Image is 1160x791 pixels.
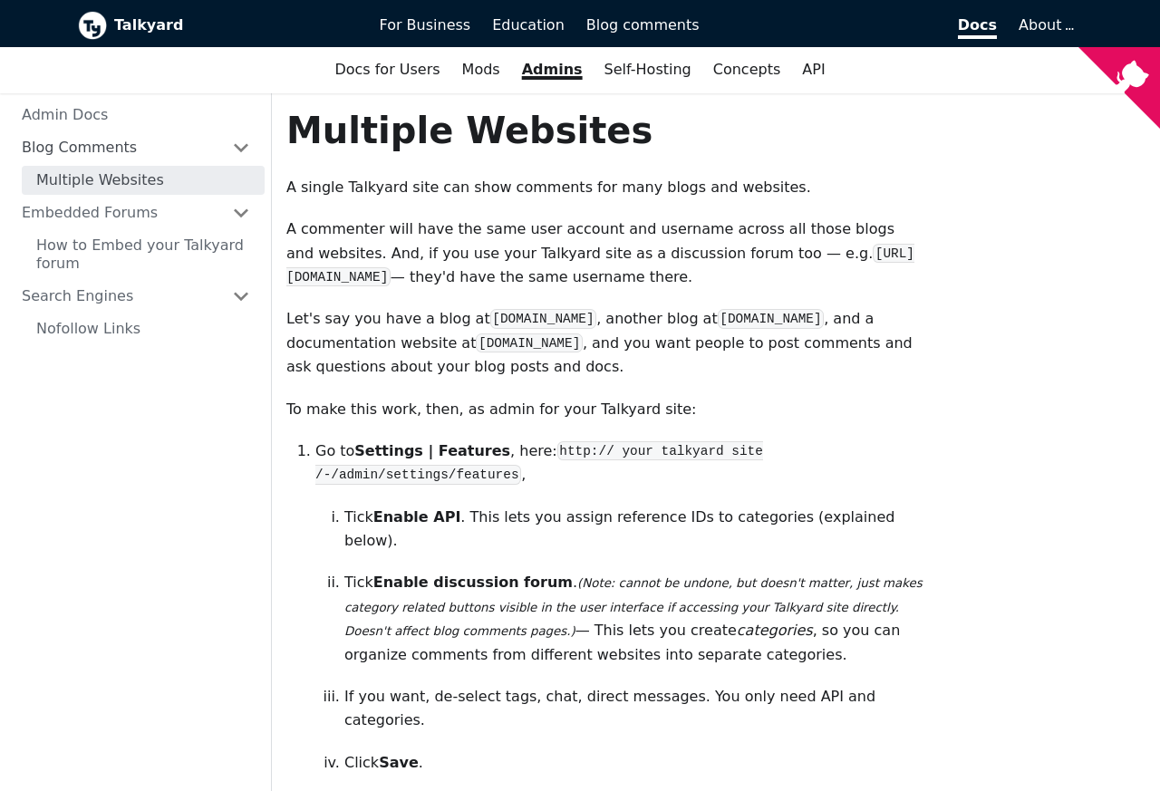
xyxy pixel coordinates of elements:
[7,198,265,227] a: Embedded Forums
[369,10,482,41] a: For Business
[492,16,565,34] span: Education
[344,751,923,775] p: Click .
[22,314,265,343] a: Nofollow Links
[22,231,265,278] a: How to Embed your Talkyard forum
[324,54,450,85] a: Docs for Users
[315,439,923,487] p: Go to , here: ,
[380,16,471,34] span: For Business
[7,101,265,130] a: Admin Docs
[7,133,265,162] a: Blog Comments
[7,282,265,311] a: Search Engines
[718,309,824,328] code: [DOMAIN_NAME]
[710,10,1009,41] a: Docs
[702,54,792,85] a: Concepts
[379,754,419,771] strong: Save
[1019,16,1071,34] a: About
[344,571,923,667] p: Tick . — This lets you create , so you can organize comments from different websites into separat...
[114,14,354,37] b: Talkyard
[594,54,702,85] a: Self-Hosting
[286,176,923,199] p: A single Talkyard site can show comments for many blogs and websites.
[481,10,575,41] a: Education
[511,54,594,85] a: Admins
[286,398,923,421] p: To make this work, then, as admin for your Talkyard site:
[286,217,923,289] p: A commenter will have the same user account and username across all those blogs and websites. And...
[78,11,107,40] img: Talkyard logo
[344,576,923,638] em: (Note: cannot be undone, but doesn't matter, just makes category related buttons visible in the u...
[344,506,923,554] p: Tick . This lets you assign reference IDs to categories (explained below).
[373,574,573,591] strong: Enable discussion forum
[354,442,510,459] strong: Settings | Features
[315,441,763,485] code: http:// your talkyard site /-/admin/settings/features
[791,54,836,85] a: API
[575,10,710,41] a: Blog comments
[737,622,813,639] em: categories
[344,685,923,733] p: If you want, de-select tags, chat, direct messages. You only need API and categories.
[22,166,265,195] a: Multiple Websites
[78,11,354,40] a: Talkyard logoTalkyard
[451,54,511,85] a: Mods
[476,333,582,352] code: [DOMAIN_NAME]
[958,16,997,39] span: Docs
[286,108,923,153] h1: Multiple Websites
[490,309,596,328] code: [DOMAIN_NAME]
[373,508,461,526] strong: Enable API
[586,16,700,34] span: Blog comments
[286,307,923,379] p: Let's say you have a blog at , another blog at , and a documentation website at , and you want pe...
